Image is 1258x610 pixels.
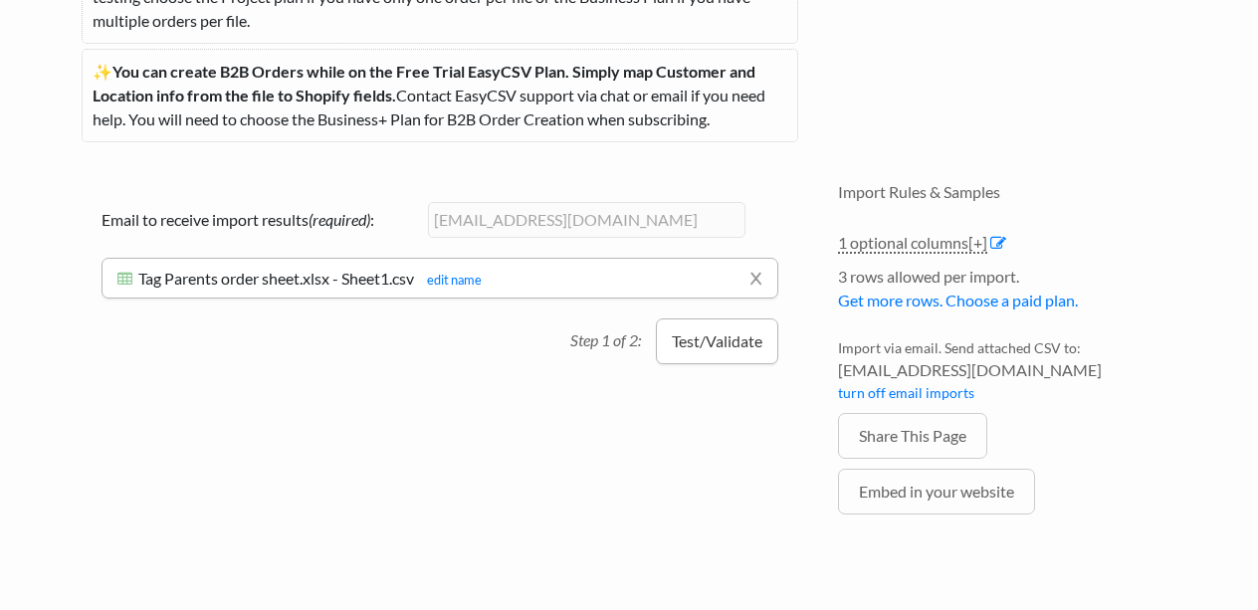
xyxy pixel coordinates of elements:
[838,413,987,459] a: Share This Page
[417,272,482,288] a: edit name
[838,358,1176,382] span: [EMAIL_ADDRESS][DOMAIN_NAME]
[968,233,987,252] span: [+]
[82,49,798,142] p: ✨ Contact EasyCSV support via chat or email if you need help. You will need to choose the Busines...
[1158,510,1234,586] iframe: Drift Widget Chat Controller
[838,384,974,401] a: turn off email imports
[309,210,370,229] i: (required)
[93,62,755,104] b: You can create B2B Orders while on the Free Trial EasyCSV Plan. Simply map Customer and Location ...
[138,269,414,288] span: Tag Parents order sheet.xlsx - Sheet1.csv
[838,182,1176,201] h4: Import Rules & Samples
[838,337,1176,413] li: Import via email. Send attached CSV to:
[838,233,987,254] a: 1 optional columns[+]
[428,202,746,238] input: example@gmail.com
[838,291,1078,309] a: Get more rows. Choose a paid plan.
[656,318,778,364] button: Test/Validate
[749,259,762,297] a: x
[838,265,1176,322] li: 3 rows allowed per import.
[838,469,1035,514] a: Embed in your website
[102,208,420,232] label: Email to receive import results :
[570,318,656,352] p: Step 1 of 2:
